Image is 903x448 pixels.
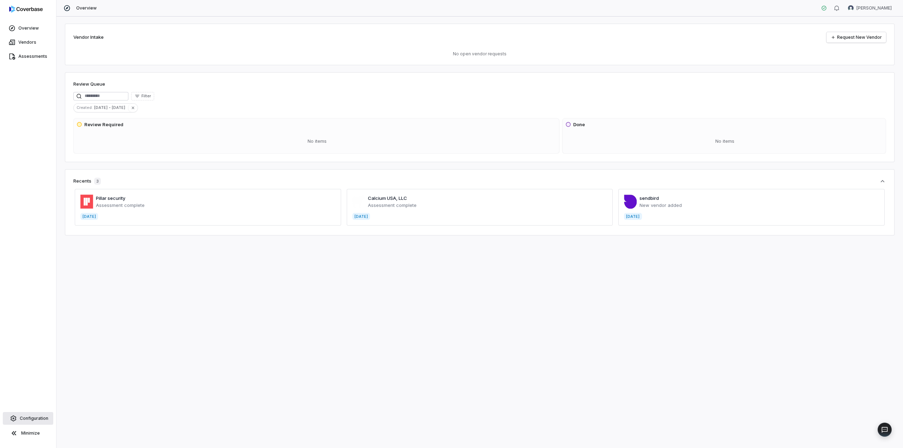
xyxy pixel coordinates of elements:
span: Overview [76,5,97,11]
a: Vendors [1,36,55,49]
img: Jesse Nord avatar [848,5,854,11]
span: 3 [94,178,101,185]
button: Minimize [3,426,53,440]
span: Configuration [20,416,48,421]
a: Pillar security [96,195,125,201]
div: No items [565,132,884,151]
button: Filter [131,92,154,100]
h3: Done [573,121,585,128]
span: [DATE] - [DATE] [94,104,128,111]
a: sendbird [640,195,659,201]
a: Configuration [3,412,53,425]
img: logo-D7KZi-bG.svg [9,6,43,13]
a: Request New Vendor [826,32,886,43]
a: Assessments [1,50,55,63]
span: Minimize [21,430,40,436]
h1: Review Queue [73,81,105,88]
h2: Vendor Intake [73,34,104,41]
div: Recents [73,178,101,185]
span: Vendors [18,39,36,45]
button: Jesse Nord avatar[PERSON_NAME] [844,3,896,13]
span: Filter [141,93,151,99]
a: Overview [1,22,55,35]
h3: Review Required [84,121,123,128]
span: [PERSON_NAME] [856,5,892,11]
a: Calcium USA, LLC [368,195,407,201]
div: No items [77,132,558,151]
span: Overview [18,25,39,31]
span: Assessments [18,54,47,59]
p: No open vendor requests [73,51,886,57]
button: Recents3 [73,178,886,185]
span: Created : [74,104,94,111]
